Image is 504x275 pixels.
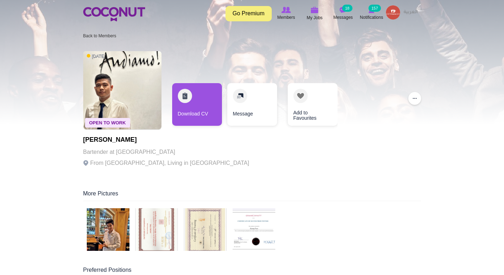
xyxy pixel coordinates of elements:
div: 3 / 3 [282,83,332,129]
a: Messages Messages 18 [329,5,357,22]
a: Back to Members [83,33,116,38]
p: Bartender at [GEOGRAPHIC_DATA] [83,147,249,157]
img: Home [83,7,145,21]
h1: [PERSON_NAME] [83,136,249,144]
img: My Jobs [311,7,319,13]
span: Notifications [360,14,383,21]
span: [DATE] [87,53,105,59]
span: Messages [333,14,353,21]
div: More Pictures [83,190,421,201]
img: Messages [340,7,347,13]
small: 18 [342,5,352,12]
small: 157 [368,5,381,12]
a: Message [227,83,277,126]
button: ... [408,92,421,105]
div: 1 / 3 [172,83,222,129]
a: Notifications Notifications 157 [357,5,386,22]
a: Go Premium [226,6,272,21]
div: 2 / 3 [227,83,277,129]
a: Add to Favourites [288,83,338,126]
a: Browse Members Members [272,5,301,22]
span: Members [277,14,295,21]
span: My Jobs [307,14,323,21]
p: From [GEOGRAPHIC_DATA], Living in [GEOGRAPHIC_DATA] [83,158,249,168]
img: Browse Members [281,7,291,13]
img: Notifications [368,7,375,13]
span: Open To Work [85,118,130,128]
a: العربية [400,5,421,20]
a: Download CV [172,83,222,126]
a: My Jobs My Jobs [301,5,329,22]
